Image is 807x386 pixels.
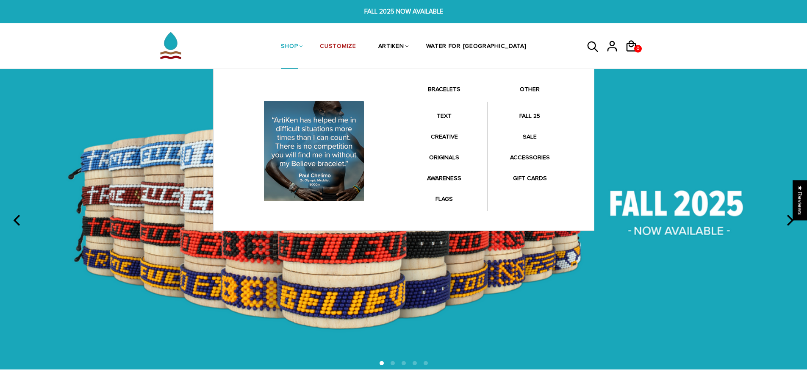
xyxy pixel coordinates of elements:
[281,25,298,69] a: SHOP
[780,211,799,230] button: next
[793,180,807,220] div: Click to open Judge.me floating reviews tab
[320,25,356,69] a: CUSTOMIZE
[408,191,481,207] a: FLAGS
[408,170,481,186] a: AWARENESS
[494,128,566,145] a: SALE
[494,149,566,166] a: ACCESSORIES
[408,84,481,99] a: BRACELETS
[378,25,404,69] a: ARTIKEN
[408,108,481,124] a: TEXT
[625,55,644,56] a: 0
[408,149,481,166] a: ORIGINALS
[635,43,641,55] span: 0
[494,84,566,99] a: OTHER
[494,170,566,186] a: GIFT CARDS
[8,211,27,230] button: previous
[494,108,566,124] a: FALL 25
[408,128,481,145] a: CREATIVE
[247,7,560,17] span: FALL 2025 NOW AVAILABLE
[426,25,527,69] a: WATER FOR [GEOGRAPHIC_DATA]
